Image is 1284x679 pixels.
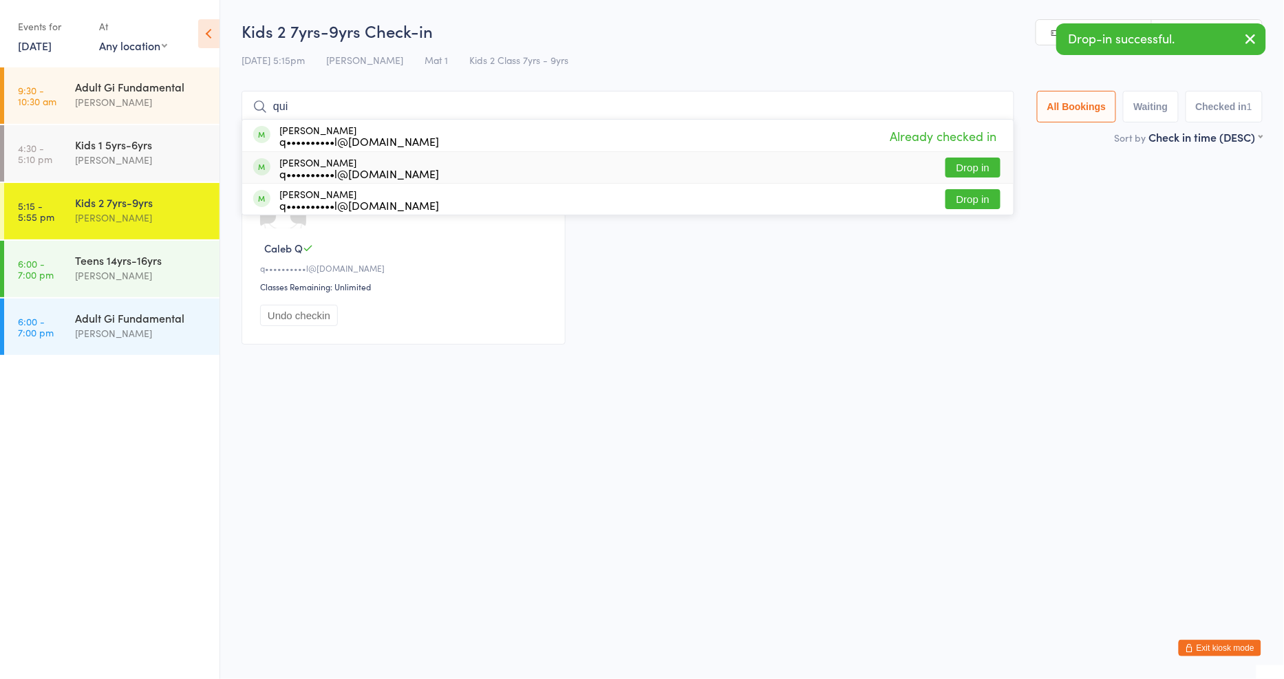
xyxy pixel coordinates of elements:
div: [PERSON_NAME] [279,157,439,179]
div: [PERSON_NAME] [279,125,439,147]
div: q••••••••••l@[DOMAIN_NAME] [260,262,551,274]
div: [PERSON_NAME] [75,210,208,226]
span: [PERSON_NAME] [326,53,403,67]
span: Kids 2 Class 7yrs - 9yrs [469,53,568,67]
time: 9:30 - 10:30 am [18,85,56,107]
div: q••••••••••l@[DOMAIN_NAME] [279,200,439,211]
div: Kids 1 5yrs-6yrs [75,137,208,152]
span: Caleb Q [264,241,303,255]
a: 6:00 -7:00 pmAdult Gi Fundamental[PERSON_NAME] [4,299,220,355]
div: Teens 14yrs-16yrs [75,252,208,268]
div: At [99,15,167,38]
span: [DATE] 5:15pm [242,53,305,67]
div: Adult Gi Fundamental [75,79,208,94]
time: 6:00 - 7:00 pm [18,258,54,280]
a: 4:30 -5:10 pmKids 1 5yrs-6yrs[PERSON_NAME] [4,125,220,182]
div: Kids 2 7yrs-9yrs [75,195,208,210]
time: 5:15 - 5:55 pm [18,200,54,222]
div: [PERSON_NAME] [75,94,208,110]
div: [PERSON_NAME] [75,325,208,341]
button: Checked in1 [1186,91,1263,122]
div: 1 [1247,101,1252,112]
button: Exit kiosk mode [1179,640,1261,656]
time: 6:00 - 7:00 pm [18,316,54,338]
div: Adult Gi Fundamental [75,310,208,325]
time: 4:30 - 5:10 pm [18,142,52,164]
a: 5:15 -5:55 pmKids 2 7yrs-9yrs[PERSON_NAME] [4,183,220,239]
button: Waiting [1123,91,1178,122]
h2: Kids 2 7yrs-9yrs Check-in [242,19,1263,42]
div: Events for [18,15,85,38]
span: Mat 1 [425,53,448,67]
button: Drop in [945,158,1001,177]
button: All Bookings [1037,91,1117,122]
div: [PERSON_NAME] [75,268,208,283]
input: Search [242,91,1014,122]
label: Sort by [1115,131,1146,144]
button: Undo checkin [260,305,338,326]
div: [PERSON_NAME] [279,188,439,211]
a: [DATE] [18,38,52,53]
div: q••••••••••l@[DOMAIN_NAME] [279,136,439,147]
span: Already checked in [887,124,1001,148]
div: [PERSON_NAME] [75,152,208,168]
div: Classes Remaining: Unlimited [260,281,551,292]
div: Drop-in successful. [1056,23,1266,55]
div: Any location [99,38,167,53]
a: 9:30 -10:30 amAdult Gi Fundamental[PERSON_NAME] [4,67,220,124]
button: Drop in [945,189,1001,209]
div: q••••••••••l@[DOMAIN_NAME] [279,168,439,179]
a: 6:00 -7:00 pmTeens 14yrs-16yrs[PERSON_NAME] [4,241,220,297]
div: Check in time (DESC) [1149,129,1263,144]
